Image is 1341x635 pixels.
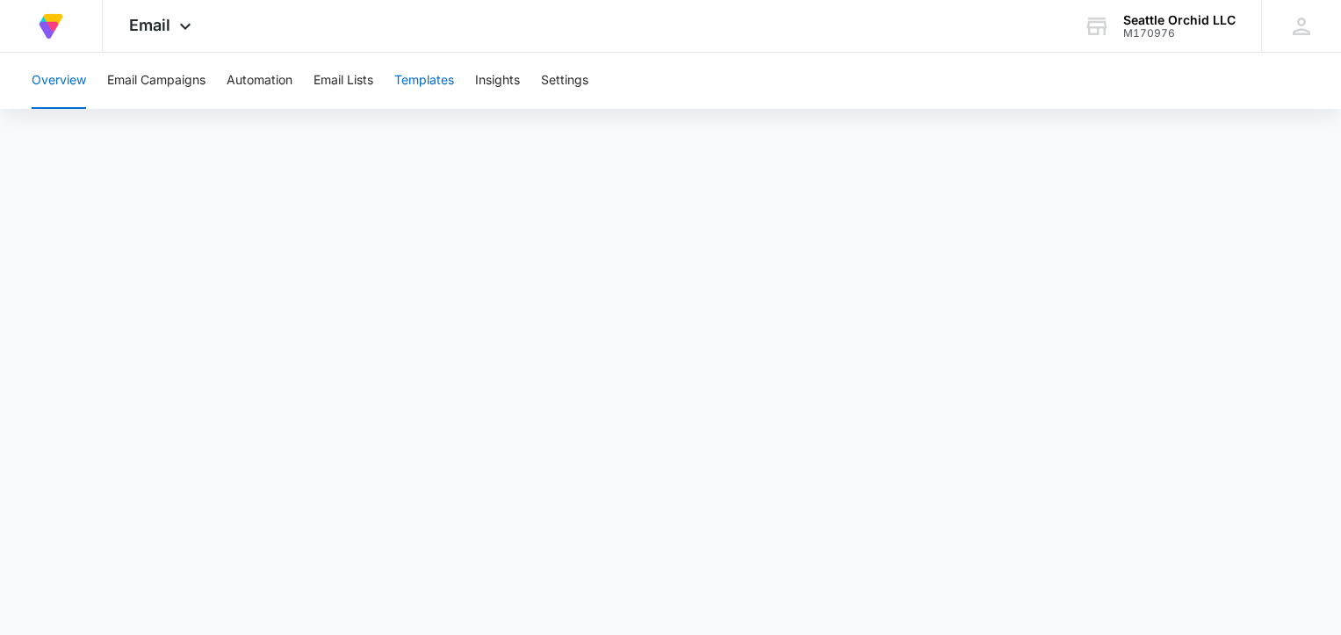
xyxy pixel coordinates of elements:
[32,53,86,109] button: Overview
[475,53,520,109] button: Insights
[129,16,170,34] span: Email
[314,53,373,109] button: Email Lists
[107,53,205,109] button: Email Campaigns
[35,11,67,42] img: Volusion
[227,53,292,109] button: Automation
[394,53,454,109] button: Templates
[541,53,588,109] button: Settings
[1123,27,1236,40] div: account id
[1123,13,1236,27] div: account name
